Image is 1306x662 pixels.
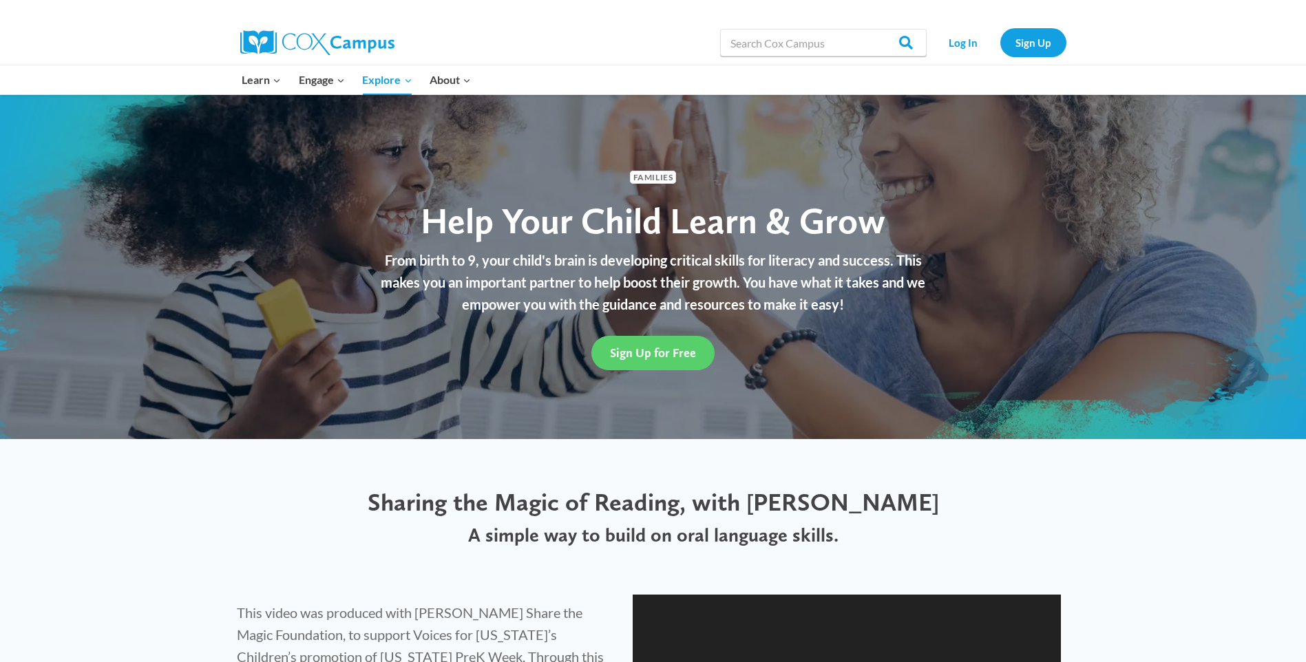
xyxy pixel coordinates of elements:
[421,199,885,242] span: Help Your Child Learn & Grow
[368,487,939,517] span: Sharing the Magic of Reading, with [PERSON_NAME]
[630,171,676,184] span: Families
[430,71,471,89] span: About
[233,65,480,94] nav: Primary Navigation
[468,523,839,546] span: A simple way to build on oral language skills.
[299,71,345,89] span: Engage
[1000,28,1066,56] a: Sign Up
[934,28,993,56] a: Log In
[934,28,1066,56] nav: Secondary Navigation
[240,30,394,55] img: Cox Campus
[720,29,927,56] input: Search Cox Campus
[242,71,281,89] span: Learn
[610,345,696,360] span: Sign Up for Free
[591,336,715,370] a: Sign Up for Free
[362,71,412,89] span: Explore
[375,249,932,315] p: From birth to 9, your child's brain is developing critical skills for literacy and success. This ...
